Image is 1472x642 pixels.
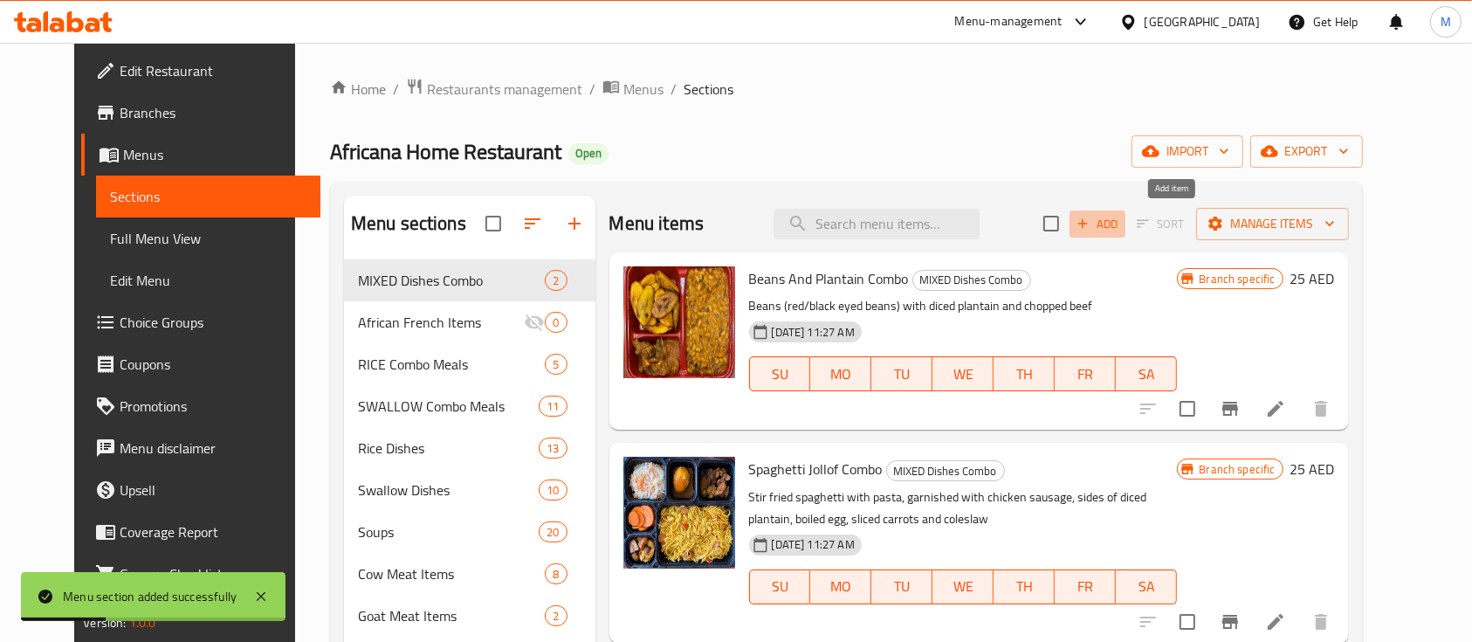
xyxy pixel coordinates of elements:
button: TU [871,356,932,391]
h6: 25 AED [1290,457,1335,481]
span: Coverage Report [120,521,306,542]
span: WE [939,574,987,599]
div: SWALLOW Combo Meals11 [344,385,595,427]
p: Beans (red/black eyed beans) with diced plantain and chopped beef [749,295,1178,317]
span: WE [939,362,987,387]
div: MIXED Dishes Combo2 [344,259,595,301]
a: Menus [602,78,664,100]
span: Select to update [1169,604,1206,640]
span: TU [878,362,925,387]
div: items [539,438,567,459]
button: FR [1055,570,1116,604]
button: TU [871,570,932,604]
span: Restaurants management [427,79,582,100]
button: delete [1300,388,1342,430]
a: Menu disclaimer [81,427,320,469]
div: MIXED Dishes Combo [886,460,1005,481]
span: Promotions [120,396,306,417]
span: 8 [546,566,566,583]
div: African French Items [358,312,525,333]
button: WE [932,356,994,391]
span: SA [1123,574,1170,599]
button: Add [1070,211,1125,238]
span: MIXED Dishes Combo [358,270,546,291]
button: TH [994,570,1055,604]
a: Sections [96,176,320,217]
span: TH [1001,574,1048,599]
h2: Menu items [609,211,705,237]
div: Menu section added successfully [63,587,237,606]
button: WE [932,570,994,604]
span: TH [1001,362,1048,387]
a: Coupons [81,343,320,385]
span: Coupons [120,354,306,375]
span: 13 [540,440,566,457]
div: items [539,396,567,417]
img: Beans And Plantain Combo [623,266,735,378]
div: Soups20 [344,511,595,553]
span: Grocery Checklist [120,563,306,584]
span: Branch specific [1192,461,1282,478]
h6: 25 AED [1290,266,1335,291]
span: Sort sections [512,203,554,245]
span: Swallow Dishes [358,480,539,500]
nav: breadcrumb [330,78,1363,100]
span: M [1441,12,1451,31]
button: SA [1116,356,1177,391]
span: 5 [546,356,566,373]
span: Branches [120,102,306,123]
a: Full Menu View [96,217,320,259]
a: Coverage Report [81,511,320,553]
span: [DATE] 11:27 AM [765,324,862,341]
span: Choice Groups [120,312,306,333]
span: MIXED Dishes Combo [913,270,1030,290]
button: export [1250,135,1363,168]
span: MIXED Dishes Combo [887,461,1004,481]
button: Add section [554,203,595,245]
div: Menu-management [955,11,1063,32]
span: 11 [540,398,566,415]
div: Cow Meat Items8 [344,553,595,595]
span: 0 [546,314,566,331]
span: SWALLOW Combo Meals [358,396,539,417]
div: Cow Meat Items [358,563,546,584]
span: Africana Home Restaurant [330,132,561,171]
span: Open [568,146,609,161]
button: SU [749,570,811,604]
div: items [545,354,567,375]
a: Edit menu item [1265,611,1286,632]
div: [GEOGRAPHIC_DATA] [1145,12,1260,31]
div: items [545,605,567,626]
span: 2 [546,273,566,289]
span: Branch specific [1192,271,1282,287]
span: Manage items [1210,213,1335,235]
span: SU [757,362,804,387]
span: 1.0.0 [129,611,156,634]
div: RICE Combo Meals [358,354,546,375]
input: search [774,209,980,239]
span: MO [817,574,864,599]
span: Spaghetti Jollof Combo [749,456,883,482]
span: Edit Menu [110,270,306,291]
span: FR [1062,574,1109,599]
span: Version: [83,611,126,634]
div: MIXED Dishes Combo [912,270,1031,291]
span: Select all sections [475,205,512,242]
div: Open [568,143,609,164]
span: TU [878,574,925,599]
span: Sections [684,79,733,100]
svg: Inactive section [524,312,545,333]
button: MO [810,570,871,604]
a: Edit Restaurant [81,50,320,92]
span: Goat Meat Items [358,605,546,626]
div: RICE Combo Meals5 [344,343,595,385]
a: Restaurants management [406,78,582,100]
span: Select to update [1169,390,1206,427]
div: items [545,270,567,291]
img: Spaghetti Jollof Combo [623,457,735,569]
span: Edit Restaurant [120,60,306,81]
